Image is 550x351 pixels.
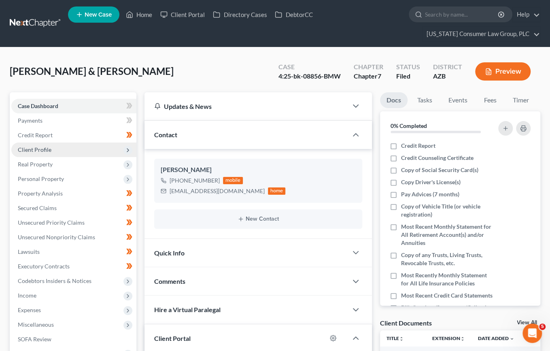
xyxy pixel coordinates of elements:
span: Quick Info [154,249,185,257]
div: mobile [223,177,243,184]
span: Income [18,292,36,299]
div: Filed [396,72,420,81]
a: Credit Report [11,128,136,143]
a: Secured Claims [11,201,136,215]
div: [PHONE_NUMBER] [170,177,220,185]
div: home [268,187,286,195]
a: Date Added expand_more [478,335,514,341]
span: Case Dashboard [18,102,58,109]
span: Copy Driver's License(s) [401,178,461,186]
span: Most Recently Monthly Statement for All Life Insurance Policies [401,271,493,287]
span: SOFA Review [18,336,51,342]
div: [PERSON_NAME] [161,165,356,175]
span: [PERSON_NAME] & [PERSON_NAME] [10,65,174,77]
span: Lawsuits [18,248,40,255]
a: Home [122,7,156,22]
a: Directory Cases [209,7,271,22]
a: Titleunfold_more [386,335,404,341]
span: Comments [154,277,185,285]
span: Pay Advices (7 months) [401,190,459,198]
span: Copy of Social Security Card(s) [401,166,478,174]
a: SOFA Review [11,332,136,347]
span: Real Property [18,161,53,168]
span: Unsecured Nonpriority Claims [18,234,95,240]
div: Client Documents [380,319,432,327]
a: DebtorCC [271,7,316,22]
a: Fees [477,92,503,108]
a: Unsecured Nonpriority Claims [11,230,136,245]
span: 7 [378,72,381,80]
a: Tasks [411,92,439,108]
span: Codebtors Insiders & Notices [18,277,91,284]
span: Hire a Virtual Paralegal [154,306,221,313]
a: Payments [11,113,136,128]
a: Events [442,92,474,108]
div: Updates & News [154,102,338,111]
a: View All [517,320,537,325]
span: Client Profile [18,146,51,153]
span: Credit Report [401,142,435,150]
span: Copy of Vehicle Title (or vehicle registration) [401,202,493,219]
span: Expenses [18,306,41,313]
a: Timer [506,92,535,108]
span: Bills/Invoices/Statements/Collection Letters/Creditor Correspondence [401,304,493,320]
span: Personal Property [18,175,64,182]
a: Unsecured Priority Claims [11,215,136,230]
span: Executory Contracts [18,263,70,270]
i: expand_more [510,336,514,341]
div: 4:25-bk-08856-BMW [278,72,341,81]
i: unfold_more [399,336,404,341]
span: 5 [539,323,546,330]
span: Secured Claims [18,204,57,211]
div: Chapter [354,72,383,81]
span: New Case [85,12,112,18]
button: New Contact [161,216,356,222]
iframe: Intercom live chat [522,323,542,343]
span: Most Recent Monthly Statement for All Retirement Account(s) and/or Annuities [401,223,493,247]
button: Preview [475,62,531,81]
span: Most Recent Credit Card Statements [401,291,493,300]
div: District [433,62,462,72]
a: Help [513,7,540,22]
div: Status [396,62,420,72]
strong: 0% Completed [391,122,427,129]
span: Client Portal [154,334,191,342]
a: Case Dashboard [11,99,136,113]
span: Property Analysis [18,190,63,197]
div: Chapter [354,62,383,72]
span: Unsecured Priority Claims [18,219,85,226]
div: [EMAIL_ADDRESS][DOMAIN_NAME] [170,187,265,195]
i: unfold_more [460,336,465,341]
span: Payments [18,117,42,124]
a: Lawsuits [11,245,136,259]
span: Credit Counseling Certificate [401,154,474,162]
a: Executory Contracts [11,259,136,274]
a: Client Portal [156,7,209,22]
span: Copy of any Trusts, Living Trusts, Revocable Trusts, etc. [401,251,493,267]
div: AZB [433,72,462,81]
a: Extensionunfold_more [432,335,465,341]
a: Property Analysis [11,186,136,201]
span: Miscellaneous [18,321,54,328]
span: Contact [154,131,177,138]
a: [US_STATE] Consumer Law Group, PLC [423,27,540,41]
span: Credit Report [18,132,53,138]
input: Search by name... [425,7,499,22]
div: Case [278,62,341,72]
a: Docs [380,92,408,108]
